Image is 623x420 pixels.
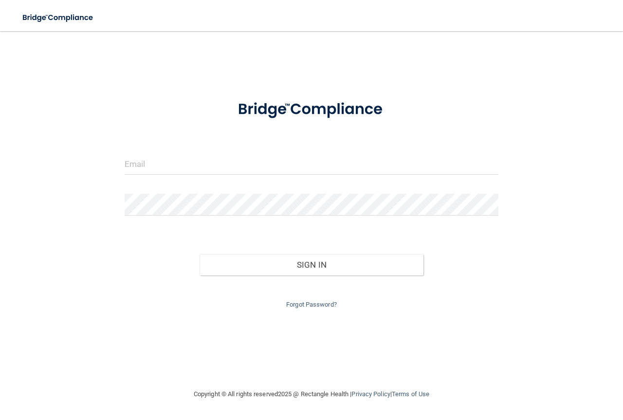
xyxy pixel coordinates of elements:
[15,8,102,28] img: bridge_compliance_login_screen.278c3ca4.svg
[125,153,498,175] input: Email
[286,301,337,308] a: Forgot Password?
[200,254,424,275] button: Sign In
[392,390,429,398] a: Terms of Use
[222,90,402,129] img: bridge_compliance_login_screen.278c3ca4.svg
[134,379,489,410] div: Copyright © All rights reserved 2025 @ Rectangle Health | |
[351,390,390,398] a: Privacy Policy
